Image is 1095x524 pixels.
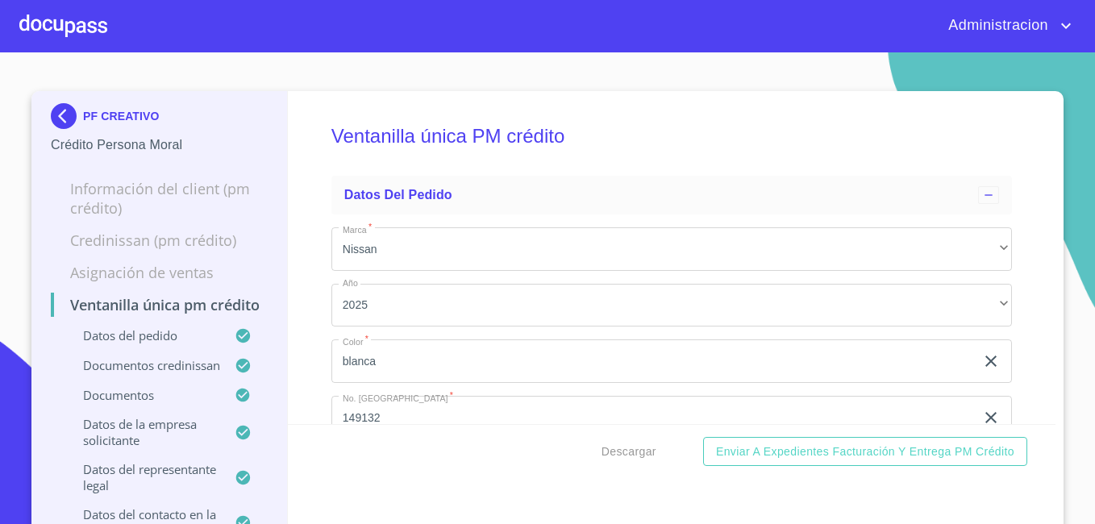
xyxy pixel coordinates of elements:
[595,437,663,467] button: Descargar
[51,263,268,282] p: Asignación de Ventas
[936,13,1076,39] button: account of current user
[331,284,1012,327] div: 2025
[936,13,1056,39] span: Administracion
[51,295,268,314] p: Ventanilla única PM crédito
[981,408,1001,427] button: clear input
[51,387,235,403] p: Documentos
[51,327,235,343] p: Datos del pedido
[51,461,235,493] p: Datos del representante legal
[51,103,268,135] div: PF CREATIVO
[602,442,656,462] span: Descargar
[51,357,235,373] p: Documentos CrediNissan
[981,351,1001,371] button: clear input
[703,437,1027,467] button: Enviar a Expedientes Facturación y Entrega PM crédito
[51,416,235,448] p: Datos de la empresa solicitante
[716,442,1014,462] span: Enviar a Expedientes Facturación y Entrega PM crédito
[51,179,268,218] p: Información del Client (PM crédito)
[51,103,83,129] img: Docupass spot blue
[344,188,452,202] span: Datos del pedido
[331,103,1012,169] h5: Ventanilla única PM crédito
[331,227,1012,271] div: Nissan
[51,231,268,250] p: Credinissan (PM crédito)
[51,135,268,155] p: Crédito Persona Moral
[83,110,160,123] p: PF CREATIVO
[331,176,1012,214] div: Datos del pedido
